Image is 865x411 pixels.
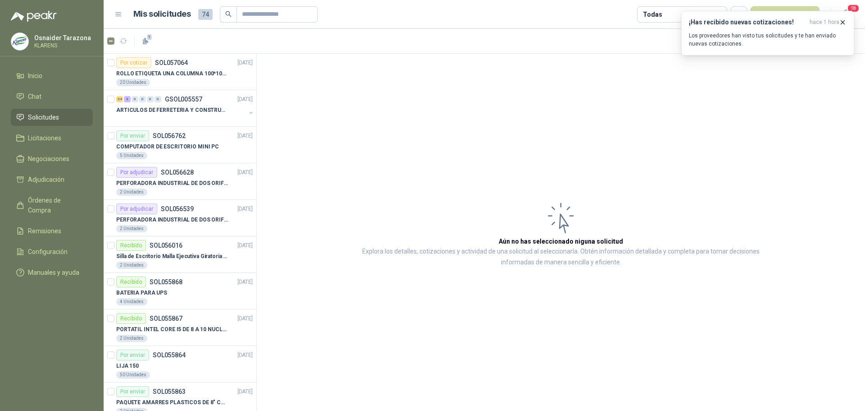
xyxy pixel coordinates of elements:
[116,252,228,261] p: Silla de Escritorio Malla Ejecutiva Giratoria Cromada con Reposabrazos Fijo Negra
[11,150,93,167] a: Negociaciones
[165,96,202,102] p: GSOL005557
[116,371,150,379] div: 50 Unidades
[116,189,147,196] div: 2 Unidades
[116,94,255,123] a: 34 3 0 0 0 0 GSOL005557[DATE] ARTICULOS DE FERRETERIA Y CONSTRUCCION EN GENERAL
[11,243,93,260] a: Configuración
[133,8,191,21] h1: Mis solicitudes
[28,154,69,164] span: Negociaciones
[34,43,91,48] p: KLARENS
[116,350,149,360] div: Por enviar
[104,54,256,90] a: Por cotizarSOL057064[DATE] ROLLO ETIQUETA UNA COLUMNA 100*100*500un20 Unidades
[138,34,153,48] button: 1
[116,240,146,251] div: Recibido
[499,236,623,246] h3: Aún no has seleccionado niguna solicitud
[237,205,253,213] p: [DATE]
[116,69,228,78] p: ROLLO ETIQUETA UNA COLUMNA 100*100*500un
[28,226,61,236] span: Remisiones
[116,398,228,407] p: PAQUETE AMARRES PLASTICOS DE 8" COLOR NEGRO
[116,167,157,178] div: Por adjudicar
[681,11,854,55] button: ¡Has recibido nuevas cotizaciones!hace 1 hora Los proveedores han visto tus solicitudes y te han ...
[28,92,41,102] span: Chat
[116,335,147,342] div: 2 Unidades
[150,315,182,322] p: SOL055867
[116,96,123,102] div: 34
[116,106,228,115] p: ARTICULOS DE FERRETERIA Y CONSTRUCCION EN GENERAL
[155,60,188,66] p: SOL057064
[237,351,253,360] p: [DATE]
[237,59,253,67] p: [DATE]
[150,279,182,285] p: SOL055868
[198,9,213,20] span: 74
[11,33,28,50] img: Company Logo
[155,96,161,102] div: 0
[347,246,775,268] p: Explora los detalles, cotizaciones y actividad de una solicitud al seleccionarla. Obtén informaci...
[11,264,93,281] a: Manuales y ayuda
[116,179,228,188] p: PERFORADORA INDUSTRIAL DE DOS ORIFICIOS
[11,88,93,105] a: Chat
[116,298,147,305] div: 4 Unidades
[116,130,149,141] div: Por enviar
[153,133,186,139] p: SOL056762
[124,96,131,102] div: 3
[147,96,154,102] div: 0
[810,18,839,26] span: hace 1 hora
[11,171,93,188] a: Adjudicación
[116,79,150,86] div: 20 Unidades
[116,203,157,214] div: Por adjudicar
[153,352,186,358] p: SOL055864
[116,362,139,370] p: LIJA 150
[11,222,93,240] a: Remisiones
[847,4,860,13] span: 18
[237,132,253,140] p: [DATE]
[116,313,146,324] div: Recibido
[11,129,93,147] a: Licitaciones
[237,168,253,177] p: [DATE]
[104,273,256,309] a: RecibidoSOL055868[DATE] BATERIA PARA UPS4 Unidades
[11,192,93,219] a: Órdenes de Compra
[237,95,253,104] p: [DATE]
[104,127,256,163] a: Por enviarSOL056762[DATE] COMPUTADOR DE ESCRITORIO MINI PC5 Unidades
[153,388,186,395] p: SOL055863
[11,67,93,84] a: Inicio
[139,96,146,102] div: 0
[838,6,854,23] button: 18
[11,109,93,126] a: Solicitudes
[104,309,256,346] a: RecibidoSOL055867[DATE] PORTATIL INTEL CORE I5 DE 8 A 10 NUCLEOS2 Unidades
[104,236,256,273] a: RecibidoSOL056016[DATE] Silla de Escritorio Malla Ejecutiva Giratoria Cromada con Reposabrazos Fi...
[689,32,847,48] p: Los proveedores han visto tus solicitudes y te han enviado nuevas cotizaciones.
[116,325,228,334] p: PORTATIL INTEL CORE I5 DE 8 A 10 NUCLEOS
[225,11,232,17] span: search
[116,143,219,151] p: COMPUTADOR DE ESCRITORIO MINI PC
[689,18,806,26] h3: ¡Has recibido nuevas cotizaciones!
[28,195,84,215] span: Órdenes de Compra
[150,242,182,249] p: SOL056016
[28,268,79,277] span: Manuales y ayuda
[104,346,256,383] a: Por enviarSOL055864[DATE] LIJA 15050 Unidades
[116,152,147,159] div: 5 Unidades
[28,71,42,81] span: Inicio
[237,241,253,250] p: [DATE]
[28,247,68,257] span: Configuración
[104,200,256,236] a: Por adjudicarSOL056539[DATE] PERFORADORA INDUSTRIAL DE DOS ORIFICIOS2 Unidades
[28,112,59,122] span: Solicitudes
[132,96,138,102] div: 0
[237,388,253,396] p: [DATE]
[643,9,662,19] div: Todas
[146,33,153,41] span: 1
[28,133,61,143] span: Licitaciones
[116,216,228,224] p: PERFORADORA INDUSTRIAL DE DOS ORIFICIOS
[116,262,147,269] div: 2 Unidades
[11,11,57,22] img: Logo peakr
[116,289,167,297] p: BATERIA PARA UPS
[34,35,91,41] p: Osnaider Tarazona
[28,175,64,185] span: Adjudicación
[116,225,147,232] div: 2 Unidades
[116,386,149,397] div: Por enviar
[161,169,194,175] p: SOL056628
[161,206,194,212] p: SOL056539
[751,6,819,23] button: Nueva solicitud
[237,314,253,323] p: [DATE]
[116,277,146,287] div: Recibido
[237,278,253,286] p: [DATE]
[116,57,151,68] div: Por cotizar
